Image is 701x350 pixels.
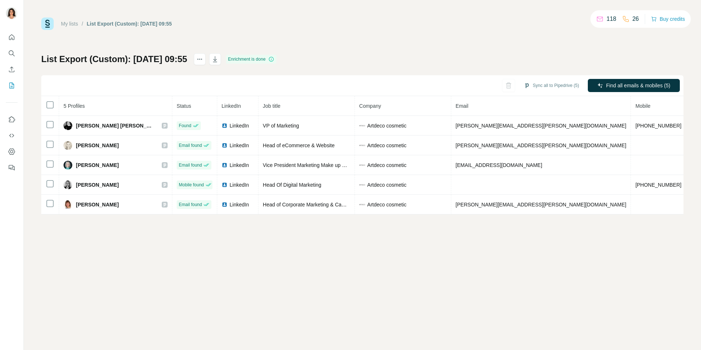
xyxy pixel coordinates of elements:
img: company-logo [359,162,365,168]
img: Avatar [6,7,18,19]
img: LinkedIn logo [222,142,227,148]
span: Mobile [635,103,650,109]
span: [PERSON_NAME] [76,181,119,189]
span: Email [456,103,468,109]
img: Avatar [64,200,72,209]
span: Vice President Marketing Make up Factory, [PERSON_NAME] & Goovi [263,162,423,168]
span: [PERSON_NAME] [76,201,119,208]
img: Avatar [64,161,72,170]
div: Enrichment is done [226,55,277,64]
span: [PERSON_NAME] [PERSON_NAME] [76,122,154,129]
span: [PHONE_NUMBER] [635,123,681,129]
p: 118 [606,15,616,23]
span: Artdeco cosmetic [367,122,406,129]
button: Buy credits [651,14,685,24]
span: LinkedIn [230,201,249,208]
span: Status [177,103,191,109]
img: company-logo [359,142,365,148]
span: Found [179,122,191,129]
button: Feedback [6,161,18,174]
button: Use Surfe API [6,129,18,142]
span: [PERSON_NAME][EMAIL_ADDRESS][PERSON_NAME][DOMAIN_NAME] [456,123,627,129]
button: Use Surfe on LinkedIn [6,113,18,126]
span: LinkedIn [230,181,249,189]
span: LinkedIn [222,103,241,109]
span: Head Of Digital Marketing [263,182,321,188]
span: VP of Marketing [263,123,299,129]
img: company-logo [359,123,365,129]
span: Email found [179,142,202,149]
span: [PHONE_NUMBER] [635,182,681,188]
span: Email found [179,162,202,168]
img: LinkedIn logo [222,123,227,129]
img: LinkedIn logo [222,182,227,188]
span: [PERSON_NAME] [76,161,119,169]
button: Sync all to Pipedrive (5) [519,80,584,91]
button: My lists [6,79,18,92]
span: Head of eCommerce & Website [263,142,335,148]
span: [PERSON_NAME][EMAIL_ADDRESS][PERSON_NAME][DOMAIN_NAME] [456,142,627,148]
span: Mobile found [179,182,204,188]
img: Avatar [64,180,72,189]
p: 26 [632,15,639,23]
img: LinkedIn logo [222,202,227,208]
img: company-logo [359,202,365,208]
div: List Export (Custom): [DATE] 09:55 [87,20,172,27]
button: Dashboard [6,145,18,158]
span: [EMAIL_ADDRESS][DOMAIN_NAME] [456,162,542,168]
span: Artdeco cosmetic [367,201,406,208]
span: Artdeco cosmetic [367,142,406,149]
span: LinkedIn [230,142,249,149]
img: Surfe Logo [41,18,54,30]
span: Email found [179,201,202,208]
span: Artdeco cosmetic [367,181,406,189]
h1: List Export (Custom): [DATE] 09:55 [41,53,187,65]
button: Search [6,47,18,60]
img: company-logo [359,182,365,188]
span: Company [359,103,381,109]
span: Head of Corporate Marketing & Campaign [263,202,358,208]
button: Enrich CSV [6,63,18,76]
li: / [82,20,83,27]
img: Avatar [64,141,72,150]
button: actions [194,53,206,65]
a: My lists [61,21,78,27]
span: Job title [263,103,280,109]
span: LinkedIn [230,122,249,129]
img: Avatar [64,121,72,130]
button: Find all emails & mobiles (5) [588,79,680,92]
span: LinkedIn [230,161,249,169]
span: [PERSON_NAME][EMAIL_ADDRESS][PERSON_NAME][DOMAIN_NAME] [456,202,627,208]
span: 5 Profiles [64,103,85,109]
button: Quick start [6,31,18,44]
span: Find all emails & mobiles (5) [606,82,670,89]
span: Artdeco cosmetic [367,161,406,169]
img: LinkedIn logo [222,162,227,168]
span: [PERSON_NAME] [76,142,119,149]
